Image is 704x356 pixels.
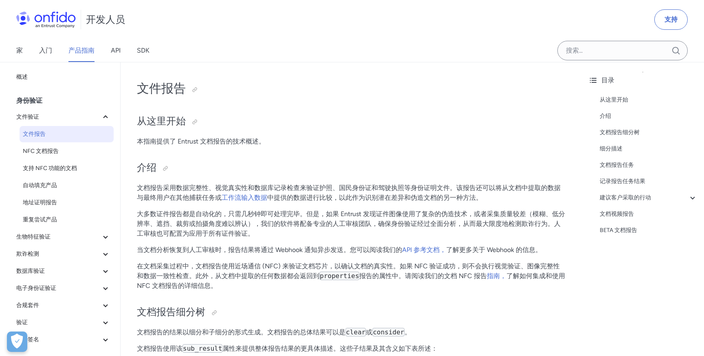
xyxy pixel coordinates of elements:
[137,262,560,280] font: 在文档采集过程中，文档报告使用近场通信 (NFC) 来验证文档芯片，以确认文档的真实性。如果 NFC 验证成功，则不会执行视觉验证、图像完整性和数据一致性检查。此外，从文档中提取的任何数据都会返回到
[600,194,651,201] font: 建议客户采取的行动
[16,233,51,240] font: 生物特征验证
[557,41,688,60] input: Onfido 搜索输入字段
[405,328,411,336] font: 。
[20,212,114,228] a: 重复尝试产品
[600,144,697,154] a: 细分描述
[13,109,114,125] button: 文件验证
[600,227,637,234] font: BETA 文档报告
[23,130,46,137] font: 文件报告
[13,229,114,245] button: 生物特征验证
[111,39,121,62] a: API
[446,246,542,254] font: 了解更多关于 Webhook 的信息。
[23,165,77,172] font: 支持 NFC 功能的文档
[600,128,697,137] a: 文档报告细分树
[137,345,183,352] font: 文档报告使用该
[137,137,265,145] font: 本指南提供了 Entrust 文档报告的技术概述。
[13,280,114,296] button: 电子身份证验证
[7,332,27,352] button: Open Preferences
[23,182,57,189] font: 自动填充产品
[654,9,688,30] a: 支持
[137,210,565,237] font: 大多数证件报告都是自动化的，只需几秒钟即可处理完毕。但是，如果 Entrust 发现证件图像使用了复杂的伪造技术，或者采集质量较差（模糊、低分辨率、遮挡、裁剪或拍摄角度难以辨认），我们的软件将配...
[7,332,27,352] div: Cookie Preferences
[16,46,23,54] font: 家
[600,193,697,203] a: 建议客户采取的行动
[16,285,56,292] font: 电子身份证验证
[23,216,57,223] font: 重复尝试产品
[183,344,222,353] code: sub_result
[137,46,150,54] font: SDK
[137,184,561,201] font: 文档报告采用数据完整性、视觉真实性和数据库记录检查来验证护照、国民身份证和驾驶执照等身份证明文件。该报告还可以将从文档中提取的数据与最终用户在其他捕获任务或
[366,328,372,336] font: 或
[600,96,628,103] font: 从这里开始
[222,345,438,352] font: 属性来提供整体报告结果的更具体描述。这些子结果及其含义如下表所述：
[13,297,114,314] button: 合规套件
[600,210,634,217] font: 文档视频报告
[20,143,114,159] a: NFC 文档报告
[13,246,114,262] button: 欺诈检测
[20,126,114,142] a: 文件报告
[345,328,366,336] code: clear
[600,161,634,168] font: 文档报告任务
[319,272,359,280] code: properties
[39,46,52,54] font: 入门
[20,195,114,211] a: 地址证明报告
[600,226,697,235] a: BETA 文档报告
[137,81,186,96] font: 文件报告
[16,11,76,28] img: Onfido 标志
[13,69,114,85] a: 概述
[600,129,640,136] font: 文档报告细分树
[13,263,114,279] button: 数据库验证
[137,161,156,173] font: 介绍
[137,39,150,62] a: SDK
[487,272,506,280] a: 指南，
[23,199,57,206] font: 地址证明报告
[137,246,402,254] font: 当文档分析恢复到人工审核时，报告结果将通过 Webhook 通知异步发送。您可以阅读我们的
[137,272,565,290] font: 了解如何集成和使用 NFC 文档报告的详细信息。
[13,314,114,331] button: 验证
[23,148,59,155] font: NFC 文档报告
[20,160,114,177] a: 支持 NFC 功能的文档
[137,328,345,336] font: 文档报告的结果以细分和子细分的形式生成。文档报告的总体结果可以是
[68,39,95,62] a: 产品指南
[137,306,205,318] font: 文档报告细分树
[600,178,645,185] font: 记录报告任务结果
[600,145,623,152] font: 细分描述
[16,113,39,120] font: 文件验证
[600,113,611,119] font: 介绍
[16,268,45,274] font: 数据库验证
[664,15,678,23] font: 支持
[16,336,39,343] font: 电子签名
[16,73,28,80] font: 概述
[137,115,186,127] font: 从这里开始
[600,177,697,186] a: 记录报告任务结果
[600,95,697,105] a: 从这里开始
[13,332,114,348] button: 电子签名
[68,46,95,54] font: 产品指南
[20,177,114,194] a: 自动填充产品
[86,13,125,25] font: 开发人员
[359,272,487,280] font: 报告的属性中。请阅读我们的文档 NFC 报告
[372,328,405,336] code: consider
[267,194,482,201] font: 中提供的数据进行比较，以此作为识别潜在差异和伪造文档的另一种方法。
[16,97,42,104] font: 身份验证
[600,209,697,219] a: 文档视频报告
[601,76,614,84] font: 目录
[111,46,121,54] font: API
[222,194,267,201] a: 工作流输入数据
[16,250,39,257] font: 欺诈检测
[16,319,28,326] font: 验证
[16,302,39,309] font: 合规套件
[600,111,697,121] a: 介绍
[39,39,52,62] a: 入门
[402,246,446,254] a: API 参考文档，
[600,160,697,170] a: 文档报告任务
[16,39,23,62] a: 家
